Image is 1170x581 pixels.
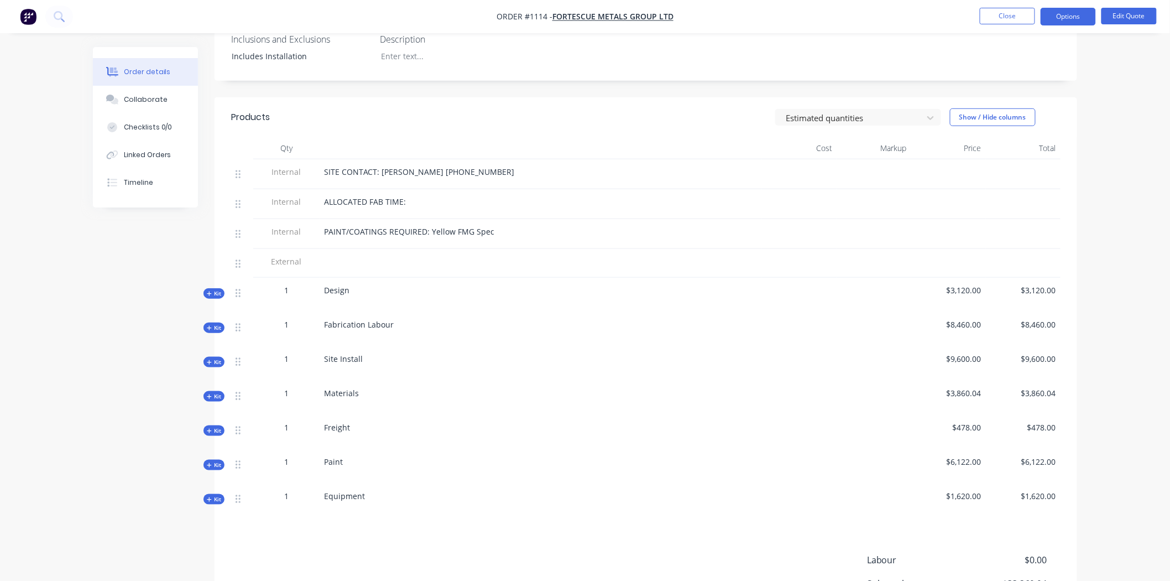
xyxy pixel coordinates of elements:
span: Labour [867,553,965,567]
button: Linked Orders [93,141,198,169]
span: $9,600.00 [916,353,981,365]
span: $6,122.00 [916,456,981,468]
div: Linked Orders [124,150,171,160]
span: 1 [284,456,289,468]
div: Includes Installation [223,48,362,64]
span: SITE CONTACT: [PERSON_NAME] [PHONE_NUMBER] [324,167,514,177]
div: Price [911,137,986,159]
span: Kit [207,461,221,469]
span: Kit [207,392,221,401]
span: External [258,256,315,267]
span: Kit [207,289,221,298]
div: Timeline [124,178,153,188]
span: ALLOCATED FAB TIME: [324,196,406,207]
div: Total [986,137,1061,159]
button: Kit [203,494,224,505]
span: Kit [207,427,221,435]
span: Fabrication Labour [324,319,394,330]
span: 1 [284,319,289,330]
label: Description [380,33,518,46]
span: Order #1114 - [497,12,552,22]
span: $6,122.00 [990,456,1056,468]
span: PAINT/COATINGS REQUIRED: Yellow FMG Spec [324,226,494,237]
span: $3,120.00 [916,284,981,296]
button: Kit [203,426,224,436]
button: Show / Hide columns [950,108,1036,126]
div: Qty [253,137,320,159]
div: Cost [762,137,837,159]
span: $0.00 [965,553,1047,567]
button: Order details [93,58,198,86]
button: Kit [203,357,224,367]
span: $3,120.00 [990,284,1056,296]
span: $1,620.00 [916,490,981,502]
a: FORTESCUE METALS GROUP LTD [552,12,673,22]
span: Paint [324,456,343,467]
button: Checklists 0/0 [93,113,198,141]
span: Internal [258,226,315,237]
span: Kit [207,495,221,504]
span: Materials [324,388,359,398]
span: 1 [284,353,289,365]
span: $478.00 [990,422,1056,433]
span: $3,860.04 [916,387,981,399]
span: Equipment [324,491,365,501]
label: Inclusions and Exclusions [231,33,369,46]
span: Internal [258,166,315,178]
span: $3,860.04 [990,387,1056,399]
div: Order details [124,67,171,77]
button: Kit [203,391,224,402]
div: Markup [837,137,911,159]
span: $478.00 [916,422,981,433]
span: Internal [258,196,315,207]
span: 1 [284,387,289,399]
span: Site Install [324,354,363,364]
span: Design [324,285,349,295]
span: $8,460.00 [990,319,1056,330]
img: Factory [20,8,36,25]
button: Collaborate [93,86,198,113]
span: 1 [284,284,289,296]
button: Options [1041,8,1096,25]
button: Kit [203,288,224,299]
button: Close [980,8,1035,24]
span: 1 [284,422,289,433]
button: Kit [203,323,224,333]
div: Checklists 0/0 [124,122,173,132]
span: Freight [324,422,350,433]
span: Kit [207,324,221,332]
button: Edit Quote [1101,8,1157,24]
button: Timeline [93,169,198,196]
span: Kit [207,358,221,366]
div: Products [231,111,270,124]
span: $9,600.00 [990,353,1056,365]
span: $1,620.00 [990,490,1056,502]
span: $8,460.00 [916,319,981,330]
span: 1 [284,490,289,502]
button: Kit [203,460,224,470]
div: Collaborate [124,95,168,105]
